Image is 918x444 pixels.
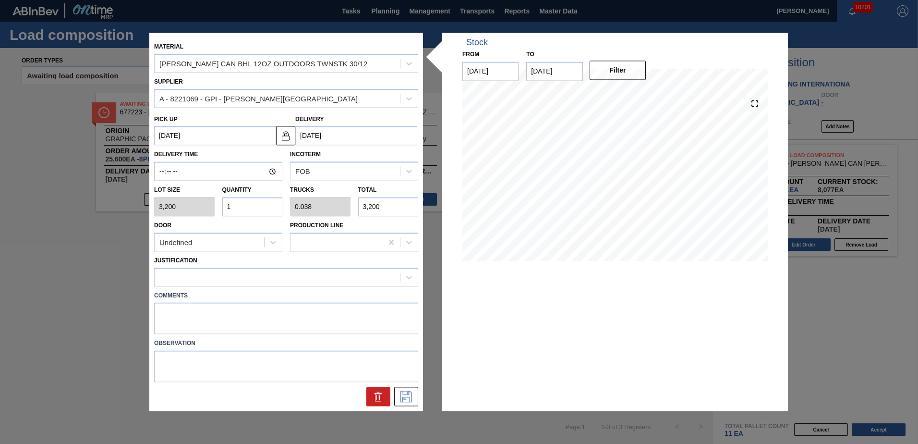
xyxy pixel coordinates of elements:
[154,78,183,85] label: Supplier
[159,60,367,68] div: [PERSON_NAME] CAN BHL 12OZ OUTDOORS TWNSTK 30/12
[276,126,295,145] button: locked
[394,387,418,407] div: Save Suggestion
[590,61,646,80] button: Filter
[154,257,197,264] label: Justification
[295,126,417,146] input: mm/dd/yyyy
[154,184,215,197] label: Lot size
[154,116,178,123] label: Pick up
[154,289,418,303] label: Comments
[295,116,324,123] label: Delivery
[154,337,418,351] label: Observation
[466,37,488,48] div: Stock
[159,95,358,103] div: A - 8221069 - GPI - [PERSON_NAME][GEOGRAPHIC_DATA]
[366,387,390,407] div: Delete Suggestion
[290,151,321,158] label: Incoterm
[462,51,479,58] label: From
[358,187,377,194] label: Total
[154,43,183,50] label: Material
[290,222,343,229] label: Production Line
[280,130,291,141] img: locked
[462,62,519,81] input: mm/dd/yyyy
[290,187,314,194] label: Trucks
[222,187,252,194] label: Quantity
[154,148,282,162] label: Delivery Time
[526,51,534,58] label: to
[154,126,276,146] input: mm/dd/yyyy
[154,222,171,229] label: Door
[526,62,582,81] input: mm/dd/yyyy
[159,238,192,247] div: Undefined
[295,167,310,175] div: FOB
